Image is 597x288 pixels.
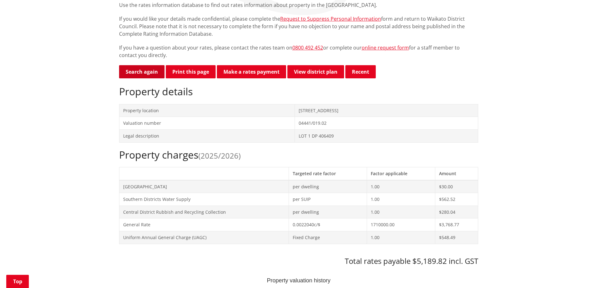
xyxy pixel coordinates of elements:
[568,262,591,284] iframe: Messenger Launcher
[295,104,478,117] td: [STREET_ADDRESS]
[217,65,286,78] a: Make a rates payment
[280,15,381,22] a: Request to Suppress Personal Information
[119,44,478,59] p: If you have a question about your rates, please contact the rates team on or complete our for a s...
[119,117,295,130] td: Valuation number
[435,218,478,231] td: $3,768.77
[367,167,435,180] th: Factor applicable
[289,206,367,218] td: per dwelling
[367,206,435,218] td: 1.00
[295,129,478,142] td: LOT 1 DP 406409
[435,193,478,206] td: $562.52
[119,104,295,117] td: Property location
[119,86,478,97] h2: Property details
[6,275,29,288] a: Top
[119,257,478,266] h3: Total rates payable $5,189.82 incl. GST
[435,231,478,244] td: $548.49
[119,129,295,142] td: Legal description
[119,1,478,9] p: Use the rates information database to find out rates information about property in the [GEOGRAPHI...
[367,180,435,193] td: 1.00
[289,180,367,193] td: per dwelling
[292,44,323,51] a: 0800 492 452
[119,206,289,218] td: Central District Rubbish and Recycling Collection
[367,193,435,206] td: 1.00
[435,180,478,193] td: $30.00
[367,231,435,244] td: 1.00
[198,150,241,161] span: (2025/2026)
[345,65,376,78] button: Recent
[119,65,165,78] a: Search again
[367,218,435,231] td: 1710000.00
[119,231,289,244] td: Uniform Annual General Charge (UAGC)
[166,65,216,78] button: Print this page
[119,15,478,38] p: If you would like your details made confidential, please complete the form and return to Waikato ...
[119,180,289,193] td: [GEOGRAPHIC_DATA]
[289,193,367,206] td: per SUIP
[289,167,367,180] th: Targeted rate factor
[119,149,478,161] h2: Property charges
[287,65,344,78] a: View district plan
[267,277,330,284] text: Property valuation history
[435,206,478,218] td: $280.04
[289,231,367,244] td: Fixed Charge
[295,117,478,130] td: 04441/019.02
[119,193,289,206] td: Southern Districts Water Supply
[119,218,289,231] td: General Rate
[435,167,478,180] th: Amount
[362,44,409,51] a: online request form
[289,218,367,231] td: 0.0022040c/$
